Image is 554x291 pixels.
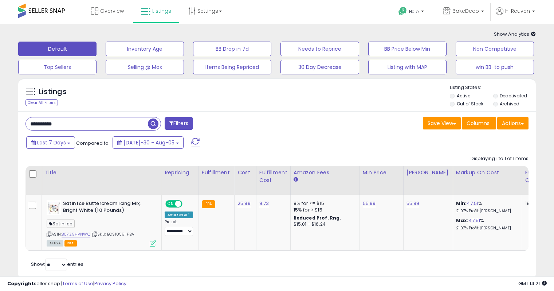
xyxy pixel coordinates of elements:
[280,42,359,56] button: Needs to Reprice
[294,169,357,176] div: Amazon Fees
[294,200,354,207] div: 8% for <= $15
[62,231,90,237] a: B07Z9HVNWQ
[106,42,184,56] button: Inventory Age
[47,220,75,228] span: Satin Ice
[456,169,519,176] div: Markup on Cost
[363,200,376,207] a: 55.99
[106,60,184,74] button: Selling @ Max
[468,217,480,224] a: 47.51
[113,136,184,149] button: [DATE]-30 - Aug-05
[193,60,271,74] button: Items Being Repriced
[457,93,470,99] label: Active
[181,201,193,207] span: OFF
[452,7,479,15] span: BakeDeco
[467,120,490,127] span: Columns
[63,200,152,216] b: Satin Ice Buttercream Icing Mix, Bright White (10 Pounds)
[100,7,124,15] span: Overview
[406,200,420,207] a: 55.99
[368,42,447,56] button: BB Price Below Min
[423,117,461,129] button: Save View
[280,60,359,74] button: 30 Day Decrease
[294,176,298,183] small: Amazon Fees.
[165,212,193,218] div: Amazon AI *
[467,200,478,207] a: 47.51
[25,99,58,106] div: Clear All Filters
[462,117,496,129] button: Columns
[202,169,231,176] div: Fulfillment
[525,200,548,207] div: 180
[456,217,516,231] div: %
[450,84,536,91] p: Listing States:
[525,169,550,184] div: Fulfillable Quantity
[237,169,253,176] div: Cost
[62,280,93,287] a: Terms of Use
[64,240,77,247] span: FBA
[294,215,341,221] b: Reduced Prof. Rng.
[39,87,67,97] h5: Listings
[94,280,126,287] a: Privacy Policy
[456,200,516,214] div: %
[165,117,193,130] button: Filters
[496,7,535,24] a: Hi Reuven
[456,217,469,224] b: Max:
[500,93,527,99] label: Deactivated
[518,280,547,287] span: 2025-08-14 14:21 GMT
[368,60,447,74] button: Listing with MAP
[47,200,156,246] div: ASIN:
[457,101,483,107] label: Out of Stock
[505,7,530,15] span: Hi Reuven
[7,280,126,287] div: seller snap | |
[456,200,467,207] b: Min:
[76,140,110,147] span: Compared to:
[18,60,97,74] button: Top Sellers
[398,7,407,16] i: Get Help
[363,169,400,176] div: Min Price
[294,207,354,213] div: 15% for > $15
[7,280,34,287] strong: Copyright
[393,1,431,24] a: Help
[193,42,271,56] button: BB Drop in 7d
[37,139,66,146] span: Last 7 Days
[406,169,450,176] div: [PERSON_NAME]
[91,231,134,237] span: | SKU: BCS1059-FBA
[456,60,534,74] button: win BB-to push
[456,42,534,56] button: Non Competitive
[237,200,251,207] a: 25.89
[152,7,171,15] span: Listings
[471,155,529,162] div: Displaying 1 to 1 of 1 items
[453,166,522,195] th: The percentage added to the cost of goods (COGS) that forms the calculator for Min & Max prices.
[123,139,174,146] span: [DATE]-30 - Aug-05
[202,200,215,208] small: FBA
[45,169,158,176] div: Title
[409,8,419,15] span: Help
[165,169,196,176] div: Repricing
[166,201,175,207] span: ON
[456,226,516,231] p: 21.97% Profit [PERSON_NAME]
[494,31,536,38] span: Show Analytics
[31,261,83,268] span: Show: entries
[18,42,97,56] button: Default
[165,220,193,236] div: Preset:
[497,117,529,129] button: Actions
[294,221,354,228] div: $15.01 - $16.24
[259,200,269,207] a: 9.73
[456,209,516,214] p: 21.97% Profit [PERSON_NAME]
[259,169,287,184] div: Fulfillment Cost
[47,240,63,247] span: All listings currently available for purchase on Amazon
[47,200,61,215] img: 41Cd63G-ndS._SL40_.jpg
[26,136,75,149] button: Last 7 Days
[500,101,519,107] label: Archived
